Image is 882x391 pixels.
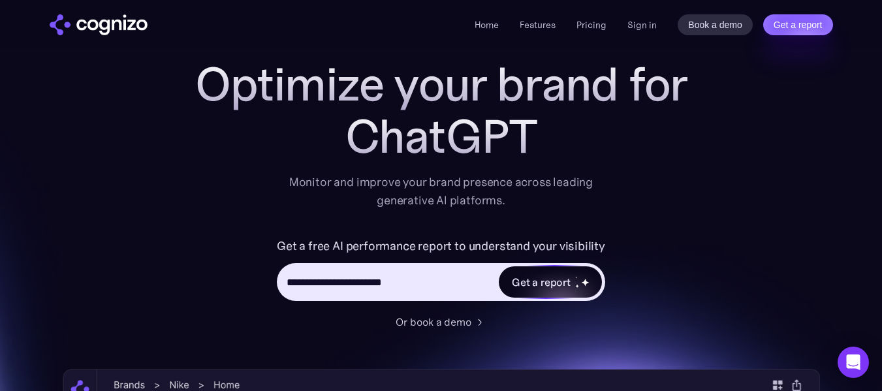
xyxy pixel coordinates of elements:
a: Book a demo [678,14,753,35]
img: star [581,278,590,287]
h1: Optimize your brand for [180,58,702,110]
a: Get a report [763,14,833,35]
a: home [50,14,148,35]
img: star [575,276,577,278]
a: Get a reportstarstarstar [497,265,603,299]
div: Or book a demo [396,314,471,330]
a: Pricing [576,19,606,31]
div: Monitor and improve your brand presence across leading generative AI platforms. [281,173,602,210]
div: Get a report [512,274,571,290]
a: Home [475,19,499,31]
form: Hero URL Input Form [277,236,605,307]
img: cognizo logo [50,14,148,35]
div: ChatGPT [180,110,702,163]
label: Get a free AI performance report to understand your visibility [277,236,605,257]
a: Features [520,19,556,31]
div: Open Intercom Messenger [838,347,869,378]
img: star [575,284,580,289]
a: Or book a demo [396,314,487,330]
a: Sign in [627,17,657,33]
